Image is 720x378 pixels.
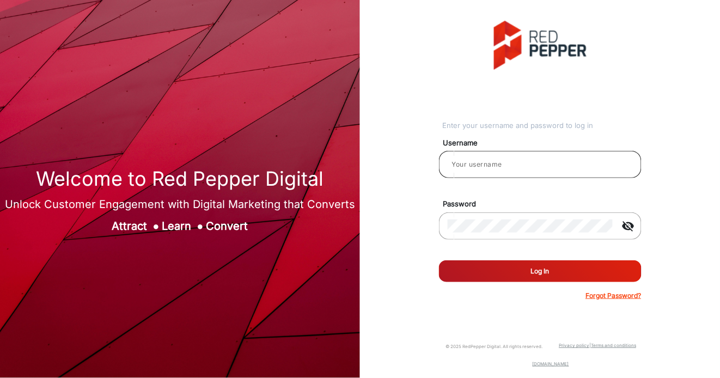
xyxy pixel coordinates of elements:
[559,343,590,348] a: Privacy policy
[5,167,355,191] h1: Welcome to Red Pepper Digital
[443,120,642,131] div: Enter your username and password to log in
[591,343,637,348] a: Terms and conditions
[446,344,543,349] small: © 2025 RedPepper Digital. All rights reserved.
[435,199,654,210] mat-label: Password
[435,138,654,149] mat-label: Username
[5,196,355,212] div: Unlock Customer Engagement with Digital Marketing that Converts
[494,21,587,70] img: vmg-logo
[152,220,159,233] span: ●
[448,158,633,171] input: Your username
[586,291,642,301] p: Forgot Password?
[590,343,591,348] a: |
[533,361,569,367] a: [DOMAIN_NAME]
[197,220,204,233] span: ●
[615,220,642,233] mat-icon: visibility_off
[439,260,642,282] button: Log In
[5,218,355,234] div: Attract Learn Convert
